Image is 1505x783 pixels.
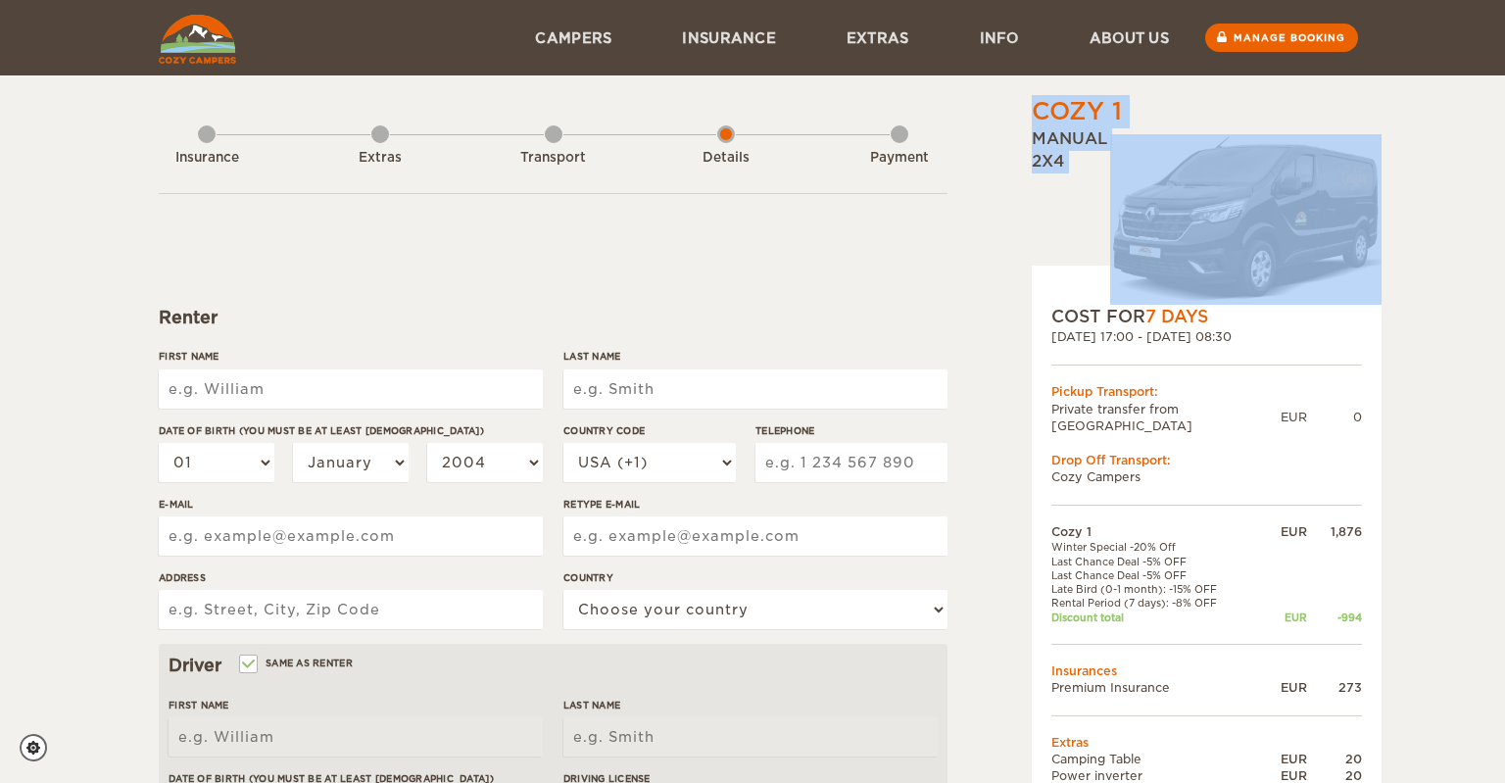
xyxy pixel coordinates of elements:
input: e.g. Smith [563,369,947,409]
div: COST FOR [1051,305,1362,328]
input: e.g. Smith [563,717,938,757]
td: Winter Special -20% Off [1051,540,1260,554]
img: Cozy Campers [159,15,236,64]
div: EUR [1260,751,1307,767]
td: Premium Insurance [1051,679,1260,696]
div: Insurance [153,149,261,168]
label: Retype E-mail [563,497,947,512]
img: Stuttur-m-c-logo-2.png [1110,134,1382,305]
div: EUR [1260,679,1307,696]
input: e.g. Street, City, Zip Code [159,590,543,629]
a: Cookie settings [20,734,60,761]
label: Last Name [563,698,938,712]
td: Camping Table [1051,751,1260,767]
div: -994 [1307,611,1362,624]
div: EUR [1260,523,1307,540]
div: Cozy 1 [1032,95,1122,128]
label: E-mail [159,497,543,512]
div: [DATE] 17:00 - [DATE] 08:30 [1051,328,1362,345]
label: Same as renter [241,654,353,672]
div: Pickup Transport: [1051,383,1362,400]
input: Same as renter [241,660,254,672]
div: Renter [159,306,947,329]
td: Late Bird (0-1 month): -15% OFF [1051,582,1260,596]
td: Insurances [1051,662,1362,679]
input: e.g. William [159,369,543,409]
label: First Name [169,698,543,712]
label: Address [159,570,543,585]
label: First Name [159,349,543,364]
div: 1,876 [1307,523,1362,540]
td: Extras [1051,734,1362,751]
div: Manual 2x4 [1032,128,1382,305]
div: EUR [1260,611,1307,624]
label: Date of birth (You must be at least [DEMOGRAPHIC_DATA]) [159,423,543,438]
label: Telephone [755,423,947,438]
a: Manage booking [1205,24,1358,52]
td: Discount total [1051,611,1260,624]
input: e.g. 1 234 567 890 [755,443,947,482]
div: Transport [500,149,607,168]
td: Cozy Campers [1051,468,1362,485]
span: 7 Days [1145,307,1208,326]
td: Last Chance Deal -5% OFF [1051,555,1260,568]
div: Driver [169,654,938,677]
input: e.g. example@example.com [563,516,947,556]
input: e.g. example@example.com [159,516,543,556]
td: Last Chance Deal -5% OFF [1051,568,1260,582]
div: 273 [1307,679,1362,696]
div: Payment [846,149,953,168]
div: 20 [1307,751,1362,767]
td: Rental Period (7 days): -8% OFF [1051,596,1260,610]
div: Extras [326,149,434,168]
label: Last Name [563,349,947,364]
input: e.g. William [169,717,543,757]
div: Drop Off Transport: [1051,452,1362,468]
div: 0 [1307,409,1362,425]
div: EUR [1281,409,1307,425]
div: Details [672,149,780,168]
label: Country [563,570,947,585]
td: Private transfer from [GEOGRAPHIC_DATA] [1051,401,1281,434]
label: Country Code [563,423,736,438]
td: Cozy 1 [1051,523,1260,540]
